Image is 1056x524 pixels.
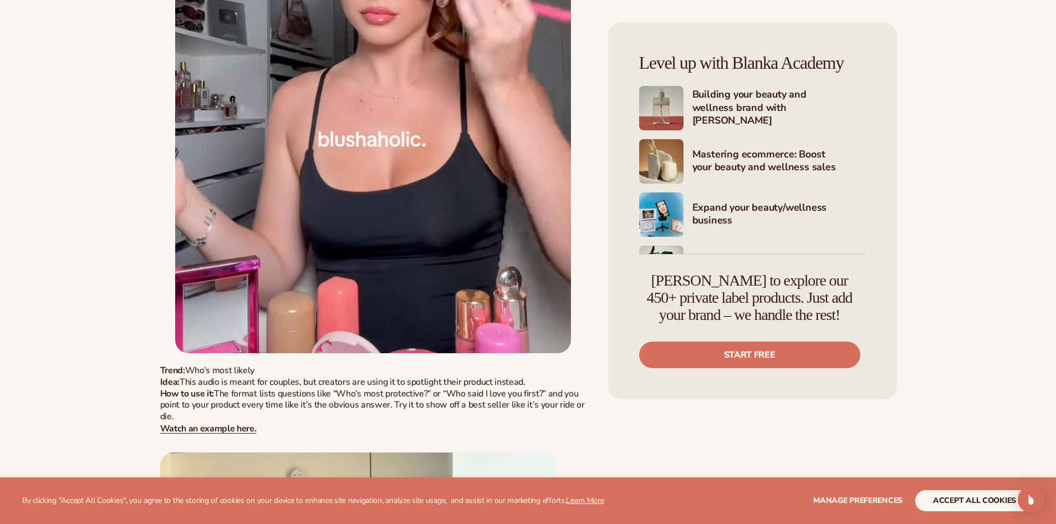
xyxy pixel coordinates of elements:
[692,201,866,228] h4: Expand your beauty/wellness business
[160,388,215,400] strong: How to use it:
[813,490,902,511] button: Manage preferences
[22,496,604,506] p: By clicking "Accept All Cookies", you agree to the storing of cookies on your device to enhance s...
[1018,486,1044,513] div: Open Intercom Messenger
[639,246,866,290] a: Shopify Image 10 Marketing your beauty and wellness brand 101
[639,139,866,184] a: Shopify Image 8 Mastering ecommerce: Boost your beauty and wellness sales
[639,192,683,237] img: Shopify Image 9
[639,342,860,368] a: Start free
[639,272,860,323] h4: [PERSON_NAME] to explore our 450+ private label products. Just add your brand – we handle the rest!
[692,148,866,175] h4: Mastering ecommerce: Boost your beauty and wellness sales
[160,423,257,435] a: Watch an example here.
[566,495,604,506] a: Learn More
[692,88,866,128] h4: Building your beauty and wellness brand with [PERSON_NAME]
[639,86,866,130] a: Shopify Image 7 Building your beauty and wellness brand with [PERSON_NAME]
[160,364,185,377] strong: Trend:
[639,246,683,290] img: Shopify Image 10
[639,192,866,237] a: Shopify Image 9 Expand your beauty/wellness business
[915,490,1034,511] button: accept all cookies
[813,495,902,506] span: Manage preferences
[160,376,180,388] span: Idea:
[639,86,683,130] img: Shopify Image 7
[639,139,683,184] img: Shopify Image 8
[639,53,866,73] h4: Level up with Blanka Academy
